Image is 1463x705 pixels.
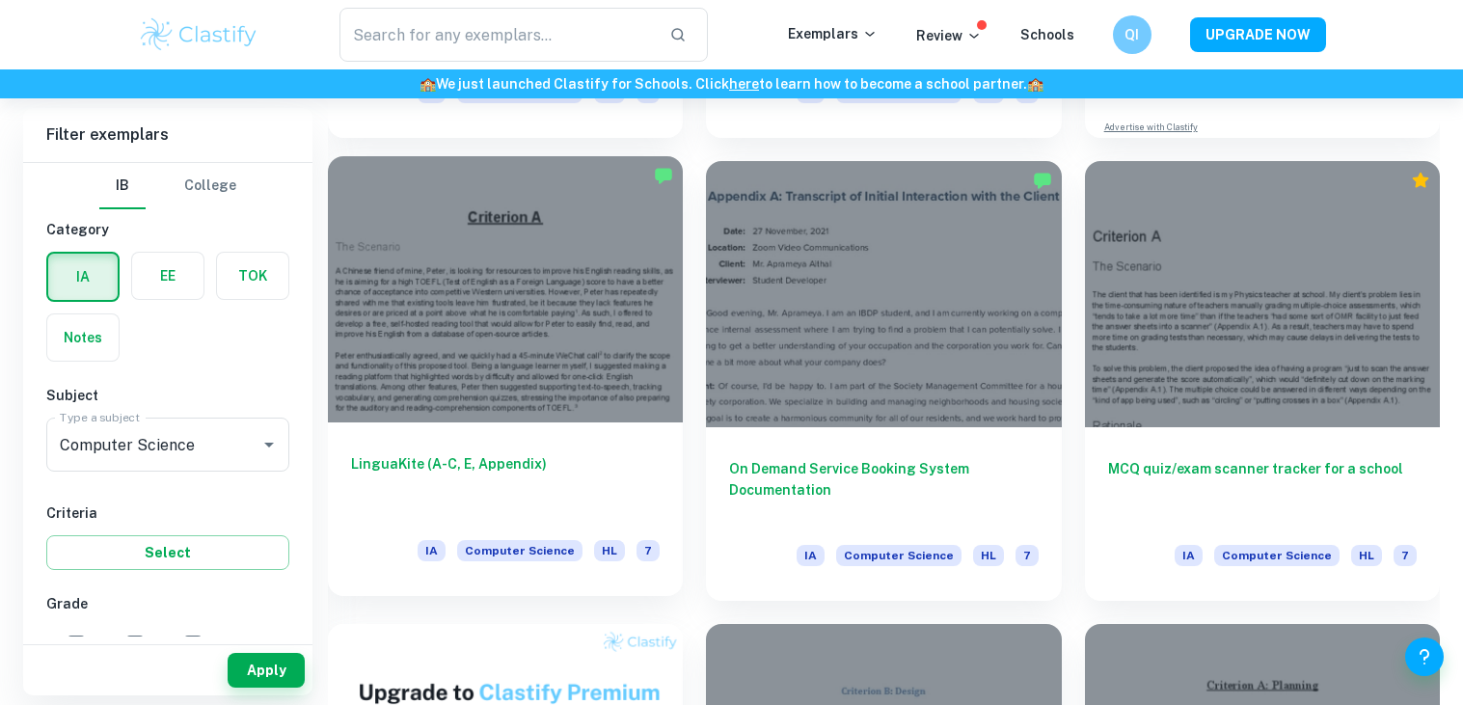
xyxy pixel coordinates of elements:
[138,15,260,54] img: Clastify logo
[46,535,289,570] button: Select
[132,253,203,299] button: EE
[47,314,119,361] button: Notes
[1214,545,1340,566] span: Computer Science
[1351,545,1382,566] span: HL
[1411,171,1430,190] div: Premium
[797,545,825,566] span: IA
[4,73,1459,95] h6: We just launched Clastify for Schools. Click to learn how to become a school partner.
[1190,17,1326,52] button: UPGRADE NOW
[99,163,236,209] div: Filter type choice
[1175,545,1203,566] span: IA
[788,23,878,44] p: Exemplars
[1405,637,1444,676] button: Help and Feedback
[23,108,312,162] h6: Filter exemplars
[637,540,660,561] span: 7
[46,385,289,406] h6: Subject
[154,634,163,655] span: 6
[1121,24,1143,45] h6: QI
[1020,27,1074,42] a: Schools
[46,593,289,614] h6: Grade
[420,76,436,92] span: 🏫
[457,540,582,561] span: Computer Science
[1104,121,1198,134] a: Advertise with Clastify
[46,219,289,240] h6: Category
[95,634,104,655] span: 7
[339,8,655,62] input: Search for any exemplars...
[418,540,446,561] span: IA
[1016,545,1039,566] span: 7
[1113,15,1151,54] button: QI
[46,502,289,524] h6: Criteria
[256,431,283,458] button: Open
[228,653,305,688] button: Apply
[654,166,673,185] img: Marked
[217,253,288,299] button: TOK
[60,409,140,425] label: Type a subject
[328,161,683,601] a: LinguaKite (A-C, E, Appendix)IAComputer ScienceHL7
[594,540,625,561] span: HL
[836,545,962,566] span: Computer Science
[1027,76,1043,92] span: 🏫
[1108,458,1417,522] h6: MCQ quiz/exam scanner tracker for a school
[729,76,759,92] a: here
[1033,171,1052,190] img: Marked
[729,458,1038,522] h6: On Demand Service Booking System Documentation
[99,163,146,209] button: IB
[706,161,1061,601] a: On Demand Service Booking System DocumentationIAComputer ScienceHL7
[1085,161,1440,601] a: MCQ quiz/exam scanner tracker for a schoolIAComputer ScienceHL7
[351,453,660,517] h6: LinguaKite (A-C, E, Appendix)
[1394,545,1417,566] span: 7
[184,163,236,209] button: College
[48,254,118,300] button: IA
[916,25,982,46] p: Review
[973,545,1004,566] span: HL
[212,634,221,655] span: 5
